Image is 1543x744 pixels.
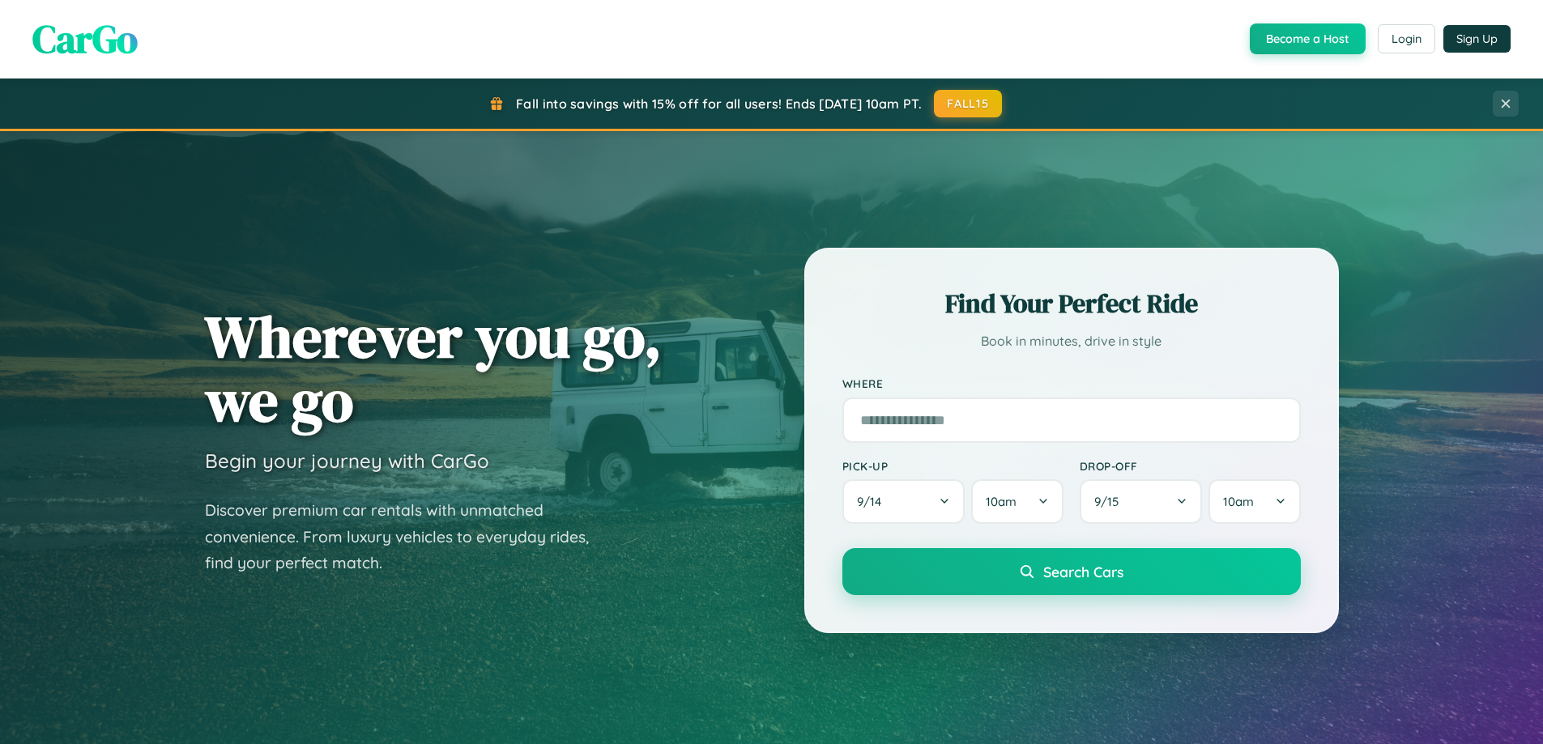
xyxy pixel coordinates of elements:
[971,479,1063,524] button: 10am
[1080,459,1301,473] label: Drop-off
[842,286,1301,321] h2: Find Your Perfect Ride
[1378,24,1435,53] button: Login
[842,377,1301,391] label: Where
[32,12,138,66] span: CarGo
[1208,479,1300,524] button: 10am
[857,494,889,509] span: 9 / 14
[1250,23,1366,54] button: Become a Host
[205,497,610,576] p: Discover premium car rentals with unmatched convenience. From luxury vehicles to everyday rides, ...
[842,329,1301,353] p: Book in minutes, drive in style
[205,449,489,473] h3: Begin your journey with CarGo
[842,459,1063,473] label: Pick-up
[516,96,922,112] span: Fall into savings with 15% off for all users! Ends [DATE] 10am PT.
[1443,25,1511,53] button: Sign Up
[842,548,1301,595] button: Search Cars
[1094,494,1127,509] span: 9 / 15
[986,494,1017,509] span: 10am
[934,90,1002,117] button: FALL15
[1223,494,1254,509] span: 10am
[205,304,662,432] h1: Wherever you go, we go
[842,479,965,524] button: 9/14
[1043,563,1123,580] span: Search Cars
[1080,479,1203,524] button: 9/15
